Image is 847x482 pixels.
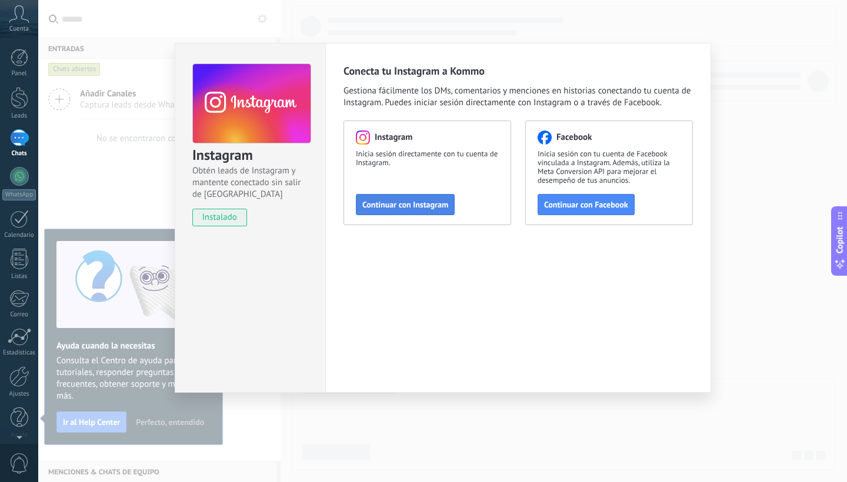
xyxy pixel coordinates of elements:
[538,194,635,215] button: Continuar con Facebook
[192,165,310,200] span: Obtén leads de Instagram y mantente conectado sin salir de [GEOGRAPHIC_DATA]
[2,112,36,120] div: Leads
[192,146,310,165] h3: Instagram
[538,149,681,185] span: Inicia sesión con tu cuenta de Facebook vinculada a Instagram. Además, utiliza la Meta Conversion...
[2,232,36,239] div: Calendario
[2,273,36,280] div: Listas
[356,194,455,215] button: Continuar con Instagram
[544,200,628,209] span: Continuar con Facebook
[2,189,36,200] div: WhatsApp
[2,349,36,357] div: Estadísticas
[834,227,846,254] span: Copilot
[2,390,36,398] div: Ajustes
[362,200,448,209] span: Continuar con Instagram
[9,25,29,33] span: Cuenta
[375,132,412,143] span: Instagram
[2,311,36,319] div: Correo
[344,85,693,109] span: Gestiona fácilmente los DMs, comentarios y menciones en historias conectando tu cuenta de Instagr...
[556,132,592,143] span: Facebook
[2,150,36,158] div: Chats
[344,64,485,78] span: Conecta tu Instagram a Kommo
[193,209,246,226] span: instalado
[2,70,36,78] div: Panel
[356,149,499,167] span: Inicia sesión directamente con tu cuenta de Instagram.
